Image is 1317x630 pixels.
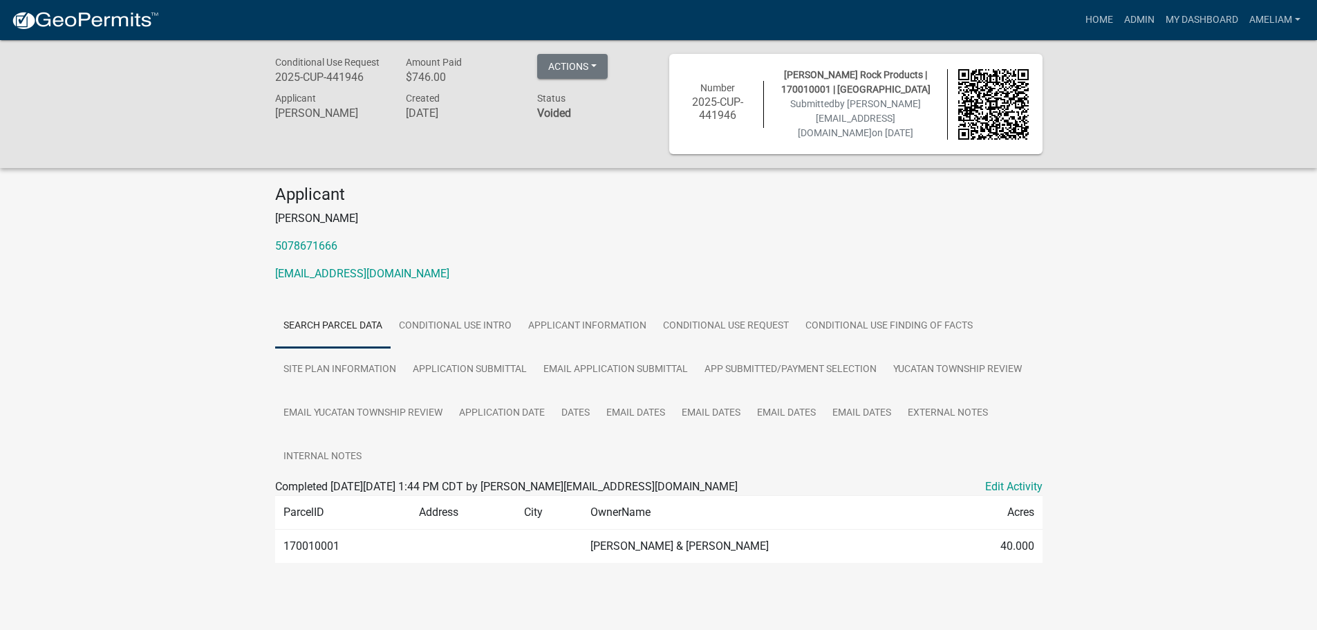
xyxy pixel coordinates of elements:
span: Amount Paid [406,57,462,68]
td: Address [411,496,516,530]
h6: [PERSON_NAME] [275,106,386,120]
a: YUCATAN TOWNSHIP REVIEW [885,348,1030,392]
a: CONDITIONAL USE INTRO [391,304,520,349]
a: Email DATES [673,391,749,436]
p: [PERSON_NAME] [275,210,1043,227]
td: OwnerName [582,496,948,530]
button: Actions [537,54,608,79]
a: APPLICATION DATE [451,391,553,436]
h6: $746.00 [406,71,516,84]
span: by [PERSON_NAME][EMAIL_ADDRESS][DOMAIN_NAME] [798,98,921,138]
span: Completed [DATE][DATE] 1:44 PM CDT by [PERSON_NAME][EMAIL_ADDRESS][DOMAIN_NAME] [275,480,738,493]
span: Status [537,93,566,104]
h4: Applicant [275,185,1043,205]
td: City [516,496,582,530]
span: Number [700,82,735,93]
a: Email APPLICATION SUBMITTAL [535,348,696,392]
a: Search Parcel Data [275,304,391,349]
a: Email DATES [824,391,899,436]
td: [PERSON_NAME] & [PERSON_NAME] [582,530,948,564]
strong: Voided [537,106,571,120]
td: 170010001 [275,530,411,564]
a: [EMAIL_ADDRESS][DOMAIN_NAME] [275,267,449,280]
a: 5078671666 [275,239,337,252]
span: Conditional Use Request [275,57,380,68]
span: Created [406,93,440,104]
td: ParcelID [275,496,411,530]
a: Home [1080,7,1119,33]
a: Email DATES [598,391,673,436]
h6: [DATE] [406,106,516,120]
a: My Dashboard [1160,7,1244,33]
a: APPLICATION SUBMITTAL [404,348,535,392]
h6: 2025-CUP-441946 [683,95,754,122]
a: Admin [1119,7,1160,33]
span: Submitted on [DATE] [790,98,921,138]
td: Acres [948,496,1043,530]
span: Applicant [275,93,316,104]
span: [PERSON_NAME] Rock Products | 170010001 | [GEOGRAPHIC_DATA] [781,69,931,95]
a: Email DATES [749,391,824,436]
a: Edit Activity [985,479,1043,495]
td: 40.000 [948,530,1043,564]
a: DATES [553,391,598,436]
h6: 2025-CUP-441946 [275,71,386,84]
a: External Notes [899,391,996,436]
a: Internal Notes [275,435,370,479]
a: APPLICANT INFORMATION [520,304,655,349]
a: SITE PLAN INFORMATION [275,348,404,392]
a: Email YUCATAN TOWNSHIP REVIEW [275,391,451,436]
a: APP SUBMITTED/PAYMENT SELECTION [696,348,885,392]
a: CONDITIONAL USE FINDING OF FACTS [797,304,981,349]
a: AmeliaM [1244,7,1306,33]
a: CONDITIONAL USE REQUEST [655,304,797,349]
img: QR code [958,69,1029,140]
